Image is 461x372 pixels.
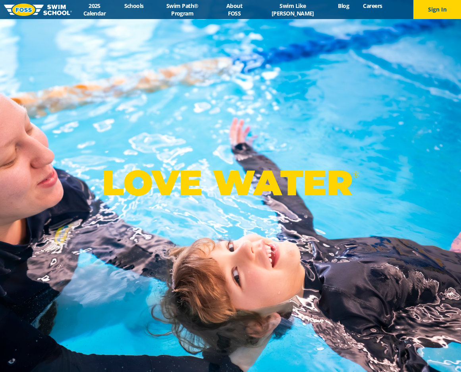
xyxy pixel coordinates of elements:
[117,2,150,10] a: Schools
[150,2,214,17] a: Swim Path® Program
[214,2,255,17] a: About FOSS
[331,2,356,10] a: Blog
[255,2,331,17] a: Swim Like [PERSON_NAME]
[102,162,359,204] p: LOVE WATER
[356,2,389,10] a: Careers
[353,170,359,179] sup: ®
[4,4,72,16] img: FOSS Swim School Logo
[72,2,117,17] a: 2025 Calendar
